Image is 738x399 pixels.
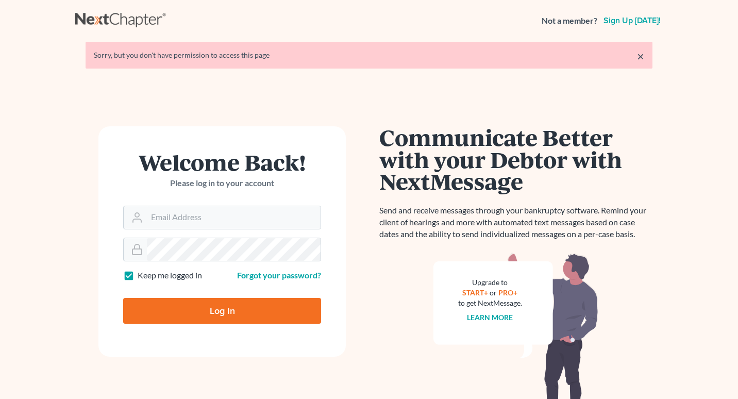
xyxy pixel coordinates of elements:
input: Log In [123,298,321,324]
p: Please log in to your account [123,177,321,189]
a: PRO+ [499,288,518,297]
h1: Welcome Back! [123,151,321,173]
a: × [637,50,644,62]
a: Learn more [467,313,513,322]
div: Upgrade to [458,277,522,288]
div: to get NextMessage. [458,298,522,308]
a: Forgot your password? [237,270,321,280]
span: or [490,288,497,297]
input: Email Address [147,206,321,229]
p: Send and receive messages through your bankruptcy software. Remind your client of hearings and mo... [379,205,652,240]
label: Keep me logged in [138,270,202,281]
a: START+ [463,288,489,297]
a: Sign up [DATE]! [601,16,663,25]
h1: Communicate Better with your Debtor with NextMessage [379,126,652,192]
strong: Not a member? [542,15,597,27]
div: Sorry, but you don't have permission to access this page [94,50,644,60]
